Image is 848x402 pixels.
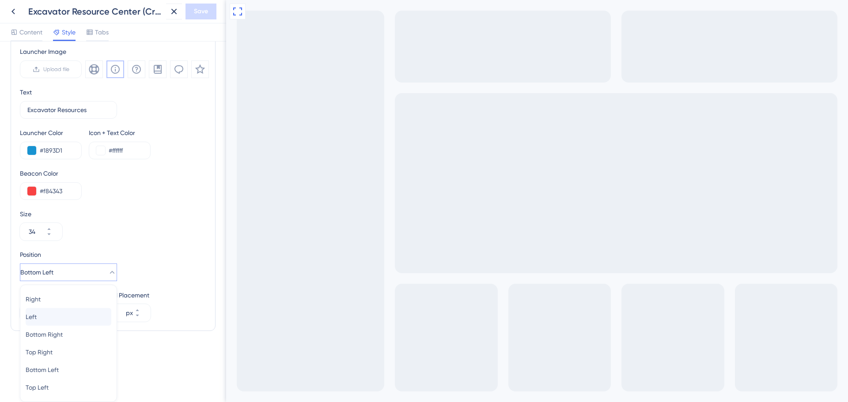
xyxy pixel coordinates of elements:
div: Size [20,209,206,219]
button: px [135,313,151,322]
span: Top Right [26,347,53,357]
div: Launcher Color [20,128,82,138]
span: Style [62,27,76,38]
span: Bottom Right [26,329,63,340]
div: Text [20,87,32,98]
span: Excavator Resources [15,2,85,13]
button: Top Right [26,343,111,361]
input: Get Started [27,105,110,115]
span: Content [19,27,42,38]
span: Top Left [26,382,49,393]
div: Beacon Color [20,168,206,179]
div: Icon + Text Color [89,128,151,138]
div: Excavator Resource Center (Create Tkt) [28,5,163,18]
button: Save [185,4,216,19]
span: Save [194,6,208,17]
span: Bottom Left [26,364,59,375]
button: px [135,304,151,313]
button: Right [26,290,111,308]
button: Top Left [26,379,111,396]
div: Horizontal Placement [89,290,151,301]
span: Right [26,294,41,304]
button: Bottom Right [26,326,111,343]
button: Left [26,308,111,326]
button: Bottom Left [20,263,117,281]
span: Upload file [43,66,69,73]
button: Bottom Left [26,361,111,379]
div: Position [20,249,117,260]
div: Launcher Image [20,46,209,57]
div: 3 [91,4,94,11]
span: Tabs [95,27,109,38]
div: px [126,308,133,318]
span: Bottom Left [20,267,53,278]
span: Left [26,312,37,322]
